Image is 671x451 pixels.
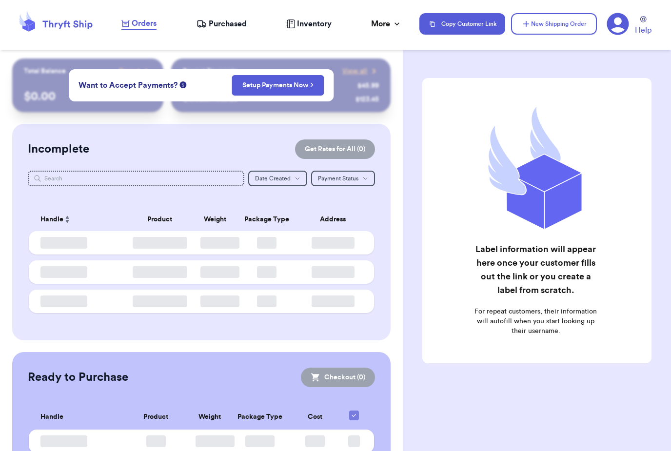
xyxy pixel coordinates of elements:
th: Package Type [236,208,298,231]
div: $ 123.45 [355,95,379,104]
a: Payout [119,66,152,76]
button: New Shipping Order [511,13,597,35]
input: Search [28,171,244,186]
button: Setup Payments Now [232,75,324,96]
p: For repeat customers, their information will autofill when you start looking up their username. [472,307,599,336]
span: Purchased [209,18,247,30]
th: Weight [190,405,230,430]
h2: Ready to Purchase [28,370,128,385]
th: Cost [290,405,340,430]
th: Address [298,208,374,231]
a: Inventory [286,18,332,30]
div: $ 45.99 [357,81,379,91]
th: Weight [195,208,236,231]
th: Product [125,208,195,231]
span: Handle [40,412,63,422]
a: View all [342,66,379,76]
div: More [371,18,402,30]
h2: Label information will appear here once your customer fills out the link or you create a label fr... [472,242,599,297]
span: Inventory [297,18,332,30]
p: Recent Payments [183,66,237,76]
span: Payout [119,66,140,76]
span: Orders [132,18,157,29]
button: Sort ascending [63,214,71,225]
th: Product [122,405,189,430]
span: Handle [40,215,63,225]
p: $ 0.00 [24,89,152,104]
a: Setup Payments Now [242,80,314,90]
p: Total Balance [24,66,66,76]
span: Help [635,24,651,36]
th: Package Type [230,405,290,430]
span: View all [342,66,367,76]
span: Date Created [255,176,291,181]
button: Date Created [248,171,307,186]
a: Help [635,16,651,36]
a: Purchased [197,18,247,30]
button: Checkout (0) [301,368,375,387]
button: Payment Status [311,171,375,186]
span: Want to Accept Payments? [79,79,178,91]
button: Copy Customer Link [419,13,505,35]
button: Get Rates for All (0) [295,139,375,159]
a: Orders [121,18,157,30]
h2: Incomplete [28,141,89,157]
span: Payment Status [318,176,358,181]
